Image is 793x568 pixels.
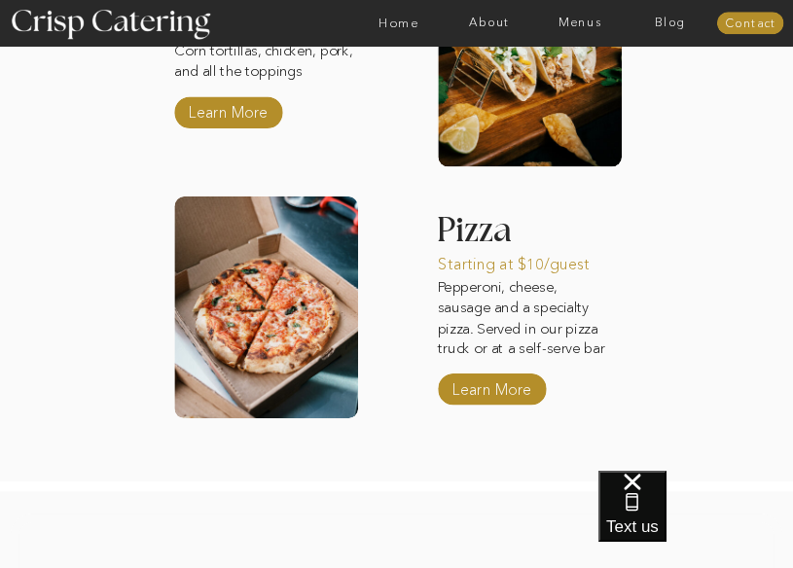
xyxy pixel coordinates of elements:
[438,241,613,279] p: Starting at $10/guest
[717,18,784,31] a: Contact
[174,42,358,105] p: Corn tortillas, chicken, pork, and all the toppings
[598,471,793,568] iframe: podium webchat widget bubble
[184,90,271,128] a: Learn More
[444,17,534,30] a: About
[437,214,574,252] h3: Pizza
[448,367,535,405] a: Learn More
[534,17,625,30] a: Menus
[353,17,444,30] a: Home
[438,278,614,360] p: Pepperoni, cheese, sausage and a specialty pizza. Served in our pizza truck or at a self-serve bar
[625,17,715,30] a: Blog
